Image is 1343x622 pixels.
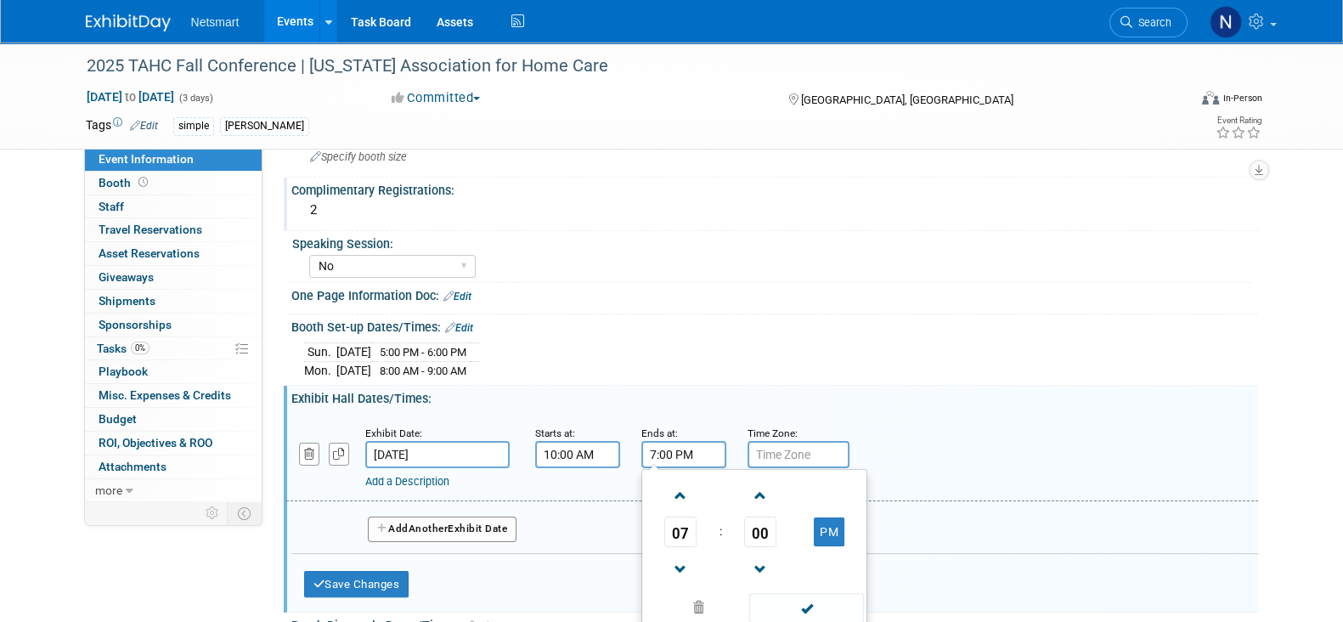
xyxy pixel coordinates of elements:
[748,427,798,439] small: Time Zone:
[85,337,262,360] a: Tasks0%
[130,120,158,132] a: Edit
[99,365,148,378] span: Playbook
[99,318,172,331] span: Sponsorships
[85,479,262,502] a: more
[99,388,231,402] span: Misc. Expenses & Credits
[336,343,371,362] td: [DATE]
[292,231,1250,252] div: Speaking Session:
[198,502,228,524] td: Personalize Event Tab Strip
[85,314,262,336] a: Sponsorships
[85,360,262,383] a: Playbook
[85,172,262,195] a: Booth
[99,460,166,473] span: Attachments
[85,148,262,171] a: Event Information
[814,517,844,546] button: PM
[304,571,409,598] button: Save Changes
[304,343,336,362] td: Sun.
[386,89,487,107] button: Committed
[99,436,212,450] span: ROI, Objectives & ROO
[86,14,171,31] img: ExhibitDay
[801,93,1013,106] span: [GEOGRAPHIC_DATA], [GEOGRAPHIC_DATA]
[291,386,1258,407] div: Exhibit Hall Dates/Times:
[535,427,575,439] small: Starts at:
[131,342,150,354] span: 0%
[81,51,1162,82] div: 2025 TAHC Fall Conference | [US_STATE] Association for Home Care
[135,176,151,189] span: Booth not reserved yet
[641,441,726,468] input: End Time
[85,455,262,478] a: Attachments
[748,597,865,621] a: Done
[1215,116,1261,125] div: Event Rating
[304,361,336,379] td: Mon.
[336,361,371,379] td: [DATE]
[1109,8,1188,37] a: Search
[664,473,697,517] a: Increment Hour
[716,517,725,547] td: :
[99,270,154,284] span: Giveaways
[191,15,240,29] span: Netsmart
[291,178,1258,199] div: Complimentary Registrations:
[310,150,407,163] span: Specify booth size
[99,294,155,308] span: Shipments
[744,547,776,591] a: Decrement Minute
[1202,91,1219,105] img: Format-Inperson.png
[445,322,473,334] a: Edit
[220,117,309,135] div: [PERSON_NAME]
[409,523,449,534] span: Another
[85,266,262,289] a: Giveaways
[1087,88,1262,114] div: Event Format
[291,314,1258,336] div: Booth Set-up Dates/Times:
[744,473,776,517] a: Increment Minute
[443,291,471,303] a: Edit
[85,408,262,431] a: Budget
[380,365,466,377] span: 8:00 AM - 9:00 AM
[99,223,202,236] span: Travel Reservations
[99,176,151,189] span: Booth
[99,200,124,213] span: Staff
[744,517,776,547] span: Pick Minute
[368,517,517,542] button: AddAnotherExhibit Date
[85,432,262,455] a: ROI, Objectives & ROO
[365,427,422,439] small: Exhibit Date:
[97,342,150,355] span: Tasks
[99,412,137,426] span: Budget
[85,218,262,241] a: Travel Reservations
[664,517,697,547] span: Pick Hour
[86,89,175,105] span: [DATE] [DATE]
[85,195,262,218] a: Staff
[85,290,262,313] a: Shipments
[748,441,849,468] input: Time Zone
[85,384,262,407] a: Misc. Expenses & Credits
[291,283,1258,305] div: One Page Information Doc:
[1210,6,1242,38] img: Nina Finn
[99,152,194,166] span: Event Information
[365,441,510,468] input: Date
[86,116,158,136] td: Tags
[535,441,620,468] input: Start Time
[1132,16,1171,29] span: Search
[641,427,678,439] small: Ends at:
[365,475,449,488] a: Add a Description
[122,90,138,104] span: to
[95,483,122,497] span: more
[85,242,262,265] a: Asset Reservations
[664,547,697,591] a: Decrement Hour
[99,246,200,260] span: Asset Reservations
[178,93,213,104] span: (3 days)
[173,117,214,135] div: simple
[1222,92,1261,105] div: In-Person
[227,502,262,524] td: Toggle Event Tabs
[646,597,751,620] a: Clear selection
[304,197,1245,223] div: 2
[380,346,466,359] span: 5:00 PM - 6:00 PM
